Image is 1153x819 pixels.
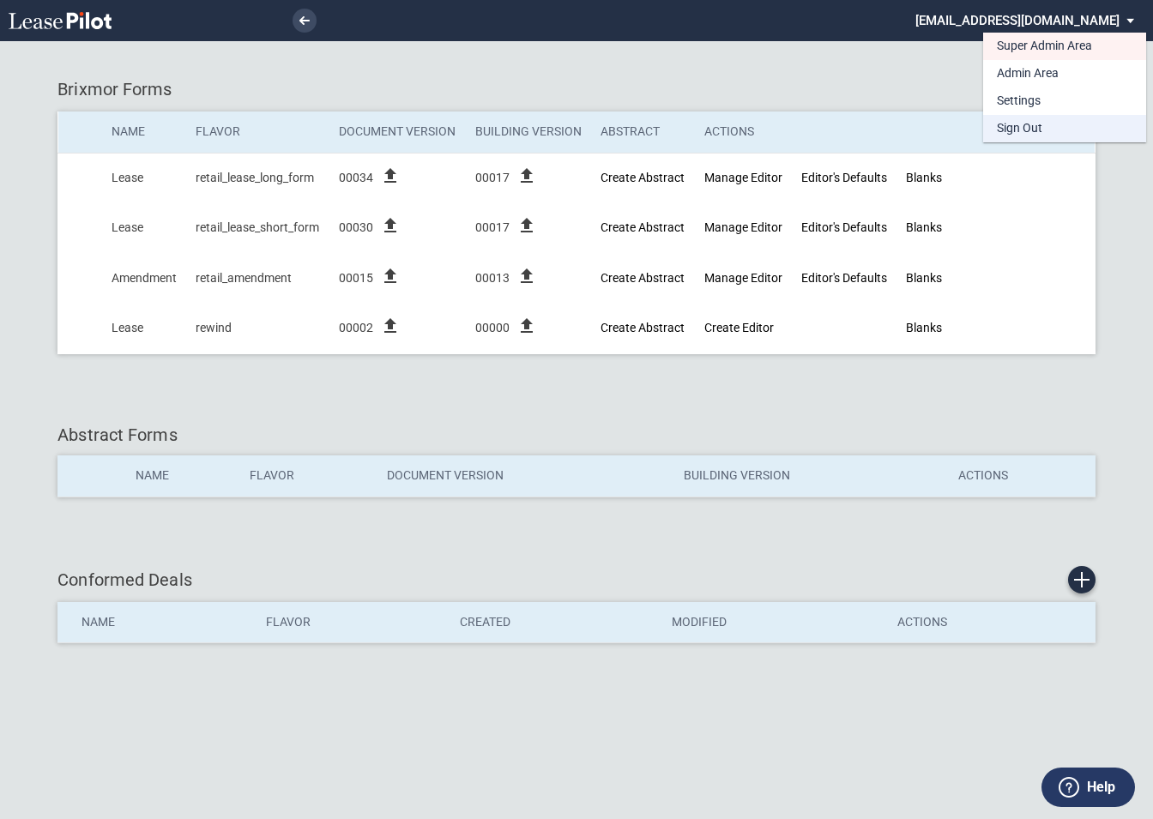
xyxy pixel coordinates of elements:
div: Settings [997,93,1041,110]
label: Help [1087,776,1115,798]
div: Super Admin Area [997,38,1092,55]
div: Sign Out [997,120,1042,137]
div: Admin Area [997,65,1059,82]
button: Help [1041,768,1135,807]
